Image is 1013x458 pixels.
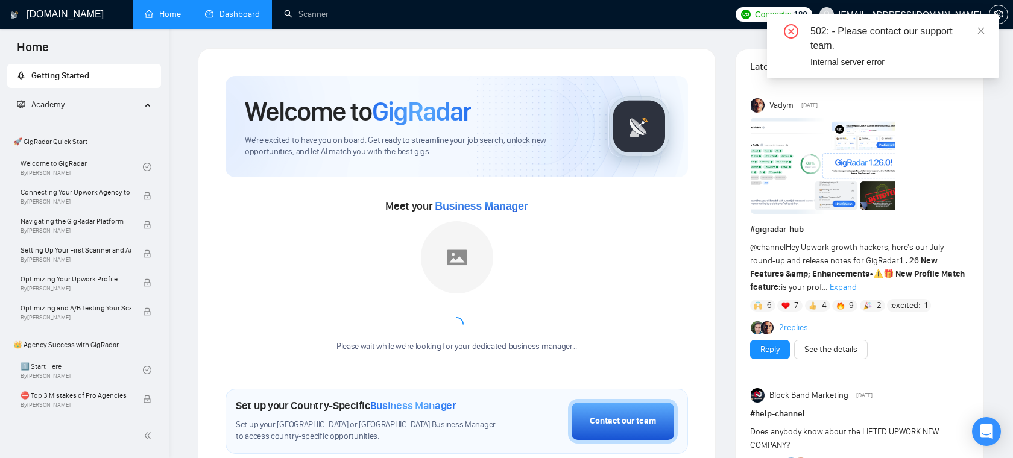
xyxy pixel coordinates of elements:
[977,27,985,35] span: close
[245,95,471,128] h1: Welcome to
[143,221,151,229] span: lock
[781,301,790,310] img: ❤️
[849,300,854,312] span: 9
[750,340,790,359] button: Reply
[145,9,181,19] a: homeHome
[822,10,831,19] span: user
[8,333,160,357] span: 👑 Agency Success with GigRadar
[21,186,131,198] span: Connecting Your Upwork Agency to GigRadar
[801,100,818,111] span: [DATE]
[856,390,873,401] span: [DATE]
[21,302,131,314] span: Optimizing and A/B Testing Your Scanner for Better Results
[779,322,808,334] a: 2replies
[31,71,89,81] span: Getting Started
[205,9,260,19] a: dashboardDashboard
[143,307,151,316] span: lock
[750,242,965,292] span: Hey Upwork growth hackers, here's our July round-up and release notes for GigRadar • is your prof...
[31,99,65,110] span: Academy
[989,10,1008,19] a: setting
[370,399,456,412] span: Business Manager
[750,407,969,421] h1: # help-channel
[794,300,798,312] span: 7
[329,341,584,353] div: Please wait while we're looking for your dedicated business manager...
[784,24,798,39] span: close-circle
[236,399,456,412] h1: Set up your Country-Specific
[21,389,131,401] span: ⛔ Top 3 Mistakes of Pro Agencies
[751,321,765,334] img: Alex B
[754,301,762,310] img: 🙌
[924,300,927,312] span: 1
[890,299,920,312] span: :excited:
[822,300,827,312] span: 4
[385,199,528,213] span: Meet your
[21,273,131,285] span: Optimizing Your Upwork Profile
[873,269,883,279] span: ⚠️
[810,55,984,69] div: Internal server error
[17,99,65,110] span: Academy
[568,399,678,444] button: Contact our team
[17,71,25,80] span: rocket
[609,96,669,157] img: gigradar-logo.png
[236,419,501,442] span: Set up your [GEOGRAPHIC_DATA] or [GEOGRAPHIC_DATA] Business Manager to access country-specific op...
[972,417,1001,446] div: Open Intercom Messenger
[755,8,791,21] span: Connects:
[284,9,329,19] a: searchScanner
[989,10,1008,19] span: setting
[760,343,780,356] a: Reply
[21,244,131,256] span: Setting Up Your First Scanner and Auto-Bidder
[750,223,969,236] h1: # gigradar-hub
[750,427,939,450] span: Does anybody know about the LIFTED UPWORK NEW COMPANY?
[143,249,151,258] span: lock
[143,163,151,171] span: check-circle
[17,100,25,108] span: fund-projection-screen
[794,340,868,359] button: See the details
[143,192,151,200] span: lock
[21,154,143,180] a: Welcome to GigRadarBy[PERSON_NAME]
[245,135,589,158] span: We're excited to have you on board. Get ready to streamline your job search, unlock new opportuni...
[21,215,131,227] span: Navigating the GigRadar Platform
[794,8,807,21] span: 189
[21,227,131,234] span: By [PERSON_NAME]
[899,256,920,266] code: 1.26
[143,278,151,287] span: lock
[877,300,882,312] span: 2
[421,221,493,293] img: placeholder.png
[769,389,848,402] span: Block Band Marketing
[830,282,857,292] span: Expand
[810,24,984,53] div: 502: - Please contact our support team.
[741,10,751,19] img: upwork-logo.png
[21,314,131,321] span: By [PERSON_NAME]
[372,95,471,128] span: GigRadar
[809,301,817,310] img: 👍
[143,366,151,374] span: check-circle
[435,200,528,212] span: Business Manager
[863,301,872,310] img: 🎉
[7,64,161,88] li: Getting Started
[750,242,786,253] span: @channel
[143,395,151,403] span: lock
[751,388,765,403] img: Block Band Marketing
[449,317,464,331] span: loading
[21,285,131,292] span: By [PERSON_NAME]
[21,256,131,263] span: By [PERSON_NAME]
[804,343,857,356] a: See the details
[144,430,156,442] span: double-left
[7,39,58,64] span: Home
[883,269,894,279] span: 🎁
[590,415,656,428] div: Contact our team
[769,99,794,112] span: Vadym
[836,301,845,310] img: 🔥
[767,300,772,312] span: 6
[21,198,131,205] span: By [PERSON_NAME]
[21,401,131,409] span: By [PERSON_NAME]
[751,118,895,214] img: F09AC4U7ATU-image.png
[751,98,765,113] img: Vadym
[8,130,160,154] span: 🚀 GigRadar Quick Start
[750,59,821,74] span: Latest Posts from the GigRadar Community
[989,5,1008,24] button: setting
[10,5,19,25] img: logo
[21,357,143,383] a: 1️⃣ Start HereBy[PERSON_NAME]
